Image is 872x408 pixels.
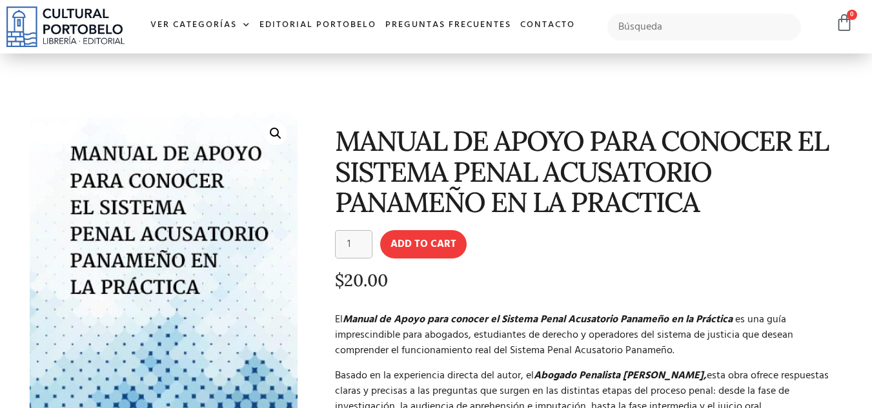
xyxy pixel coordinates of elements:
[381,12,516,39] a: Preguntas frecuentes
[335,312,839,358] p: El es una guía imprescindible para abogados, estudiantes de derecho y operadores del sistema de j...
[847,10,857,20] span: 0
[516,12,580,39] a: Contacto
[335,230,372,258] input: Product quantity
[343,311,733,328] em: Manual de Apoyo para conocer el Sistema Penal Acusatorio Panameño en la Práctica
[335,126,839,217] h1: MANUAL DE APOYO PARA CONOCER EL SISTEMA PENAL ACUSATORIO PANAMEÑO EN LA PRACTICA
[380,230,467,258] button: Add to cart
[255,12,381,39] a: Editorial Portobelo
[146,12,255,39] a: Ver Categorías
[335,269,344,291] span: $
[534,367,707,384] em: Abogado Penalista [PERSON_NAME],
[264,122,287,145] a: 🔍
[335,269,388,291] bdi: 20.00
[835,14,853,32] a: 0
[607,14,802,41] input: Búsqueda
